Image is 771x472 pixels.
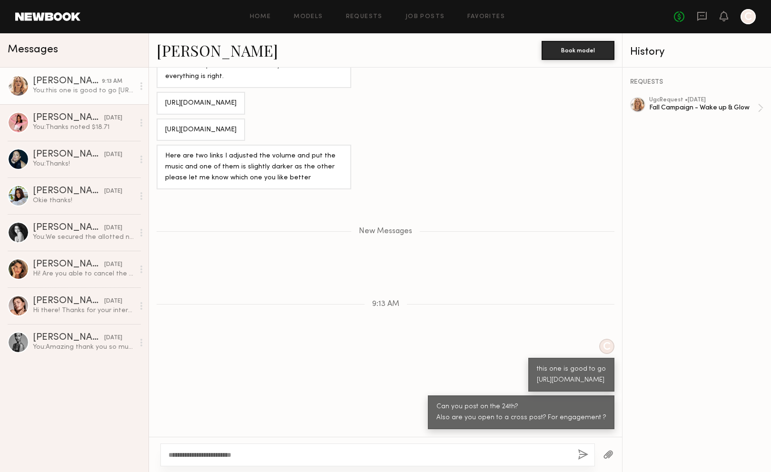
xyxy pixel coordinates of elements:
[33,77,102,86] div: [PERSON_NAME]
[33,343,134,352] div: You: Amazing thank you so much [PERSON_NAME]
[104,224,122,233] div: [DATE]
[104,114,122,123] div: [DATE]
[250,14,271,20] a: Home
[33,233,134,242] div: You: We secured the allotted number of partnerships. I will reach out if we need additional conte...
[102,77,122,86] div: 9:13 AM
[33,260,104,269] div: [PERSON_NAME]
[537,364,606,386] div: this one is good to go [URL][DOMAIN_NAME]
[165,125,237,136] div: [URL][DOMAIN_NAME]
[346,14,383,20] a: Requests
[104,297,122,306] div: [DATE]
[104,187,122,196] div: [DATE]
[359,227,412,236] span: New Messages
[33,296,104,306] div: [PERSON_NAME]
[436,402,606,423] div: Can you post on the 24th? Also are you open to a cross post? For engagement ?
[33,306,134,315] div: Hi there! Thanks for your interest :) Is there any flexibility in the budget? Typically for an ed...
[165,151,343,184] div: Here are two links I adjusted the volume and put the music and one of them is slightly darker as ...
[33,223,104,233] div: [PERSON_NAME]
[542,41,614,60] button: Book model
[649,97,763,119] a: ugcRequest •[DATE]Fall Campaign - Wake up & Glow
[8,44,58,55] span: Messages
[33,269,134,278] div: Hi! Are you able to cancel the job please? Just want to make sure you don’t send products my way....
[294,14,323,20] a: Models
[165,98,237,109] div: [URL][DOMAIN_NAME]
[104,150,122,159] div: [DATE]
[33,196,134,205] div: Okie thanks!
[33,150,104,159] div: [PERSON_NAME]
[157,40,278,60] a: [PERSON_NAME]
[33,86,134,95] div: You: this one is good to go [URL][DOMAIN_NAME]
[649,103,758,112] div: Fall Campaign - Wake up & Glow
[649,97,758,103] div: ugc Request • [DATE]
[741,9,756,24] a: C
[630,79,763,86] div: REQUESTS
[33,159,134,168] div: You: Thanks!
[33,187,104,196] div: [PERSON_NAME]
[405,14,445,20] a: Job Posts
[33,113,104,123] div: [PERSON_NAME]
[372,300,399,308] span: 9:13 AM
[630,47,763,58] div: History
[467,14,505,20] a: Favorites
[104,334,122,343] div: [DATE]
[104,260,122,269] div: [DATE]
[33,333,104,343] div: [PERSON_NAME]
[33,123,134,132] div: You: Thanks noted $18.71
[542,46,614,54] a: Book model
